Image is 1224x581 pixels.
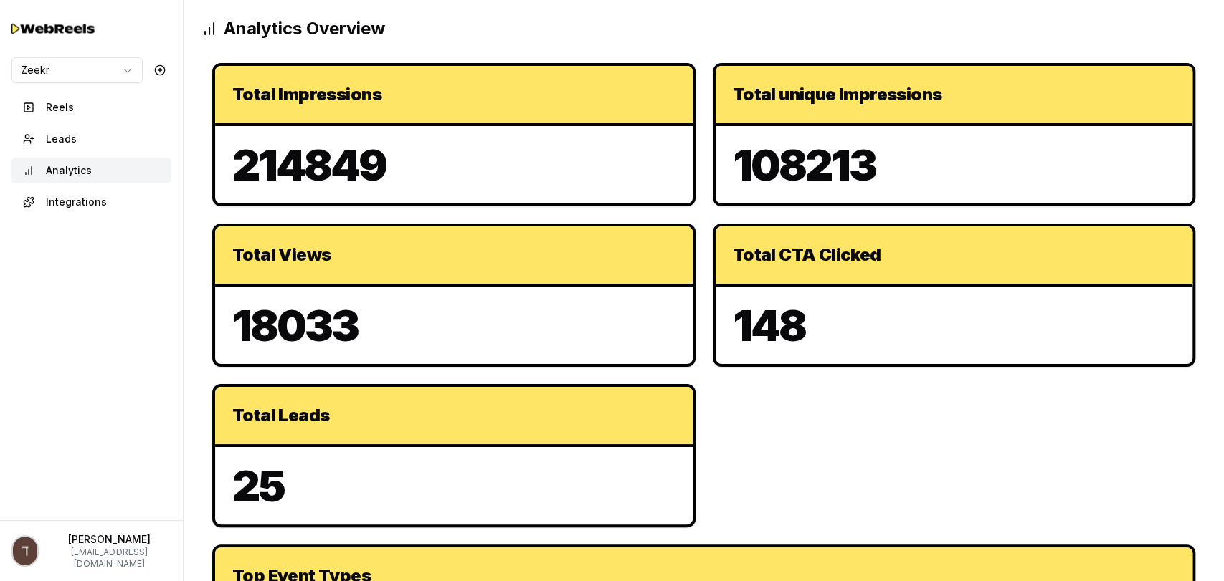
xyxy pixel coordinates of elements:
p: [PERSON_NAME] [47,532,171,547]
p: 148 [733,304,1176,347]
h2: Analytics Overview [201,17,1207,40]
p: 108213 [733,143,1176,186]
div: Total CTA Clicked [733,244,1176,267]
div: Total Views [232,244,675,267]
p: [EMAIL_ADDRESS][DOMAIN_NAME] [47,547,171,570]
button: Reels [11,95,171,120]
div: Total Impressions [232,83,675,106]
button: Profile picture[PERSON_NAME][EMAIL_ADDRESS][DOMAIN_NAME] [11,532,171,570]
img: Testimo [11,19,98,38]
div: Total Leads [232,404,675,427]
div: Total unique Impressions [733,83,1176,106]
p: 18033 [232,304,675,347]
p: 214849 [232,143,675,186]
img: Profile picture [13,537,37,565]
p: 25 [232,464,675,507]
button: Integrations [11,189,171,215]
button: Leads [11,126,171,152]
button: Analytics [11,158,171,183]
